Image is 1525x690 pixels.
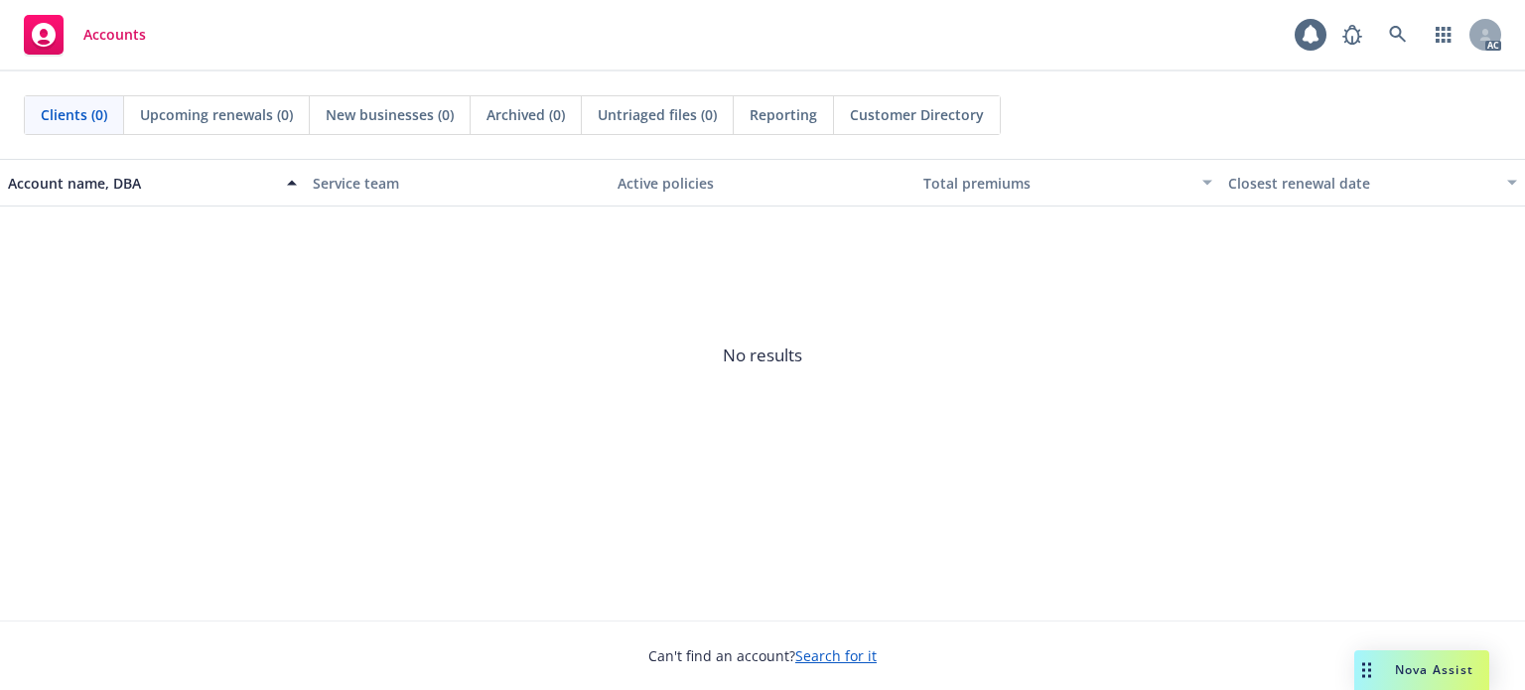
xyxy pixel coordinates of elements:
[915,159,1220,207] button: Total premiums
[1378,15,1418,55] a: Search
[8,173,275,194] div: Account name, DBA
[1228,173,1495,194] div: Closest renewal date
[1354,650,1489,690] button: Nova Assist
[326,104,454,125] span: New businesses (0)
[1354,650,1379,690] div: Drag to move
[610,159,914,207] button: Active policies
[140,104,293,125] span: Upcoming renewals (0)
[750,104,817,125] span: Reporting
[850,104,984,125] span: Customer Directory
[1395,661,1473,678] span: Nova Assist
[305,159,610,207] button: Service team
[41,104,107,125] span: Clients (0)
[1220,159,1525,207] button: Closest renewal date
[1332,15,1372,55] a: Report a Bug
[648,645,877,666] span: Can't find an account?
[618,173,906,194] div: Active policies
[1424,15,1463,55] a: Switch app
[598,104,717,125] span: Untriaged files (0)
[313,173,602,194] div: Service team
[795,646,877,665] a: Search for it
[83,27,146,43] span: Accounts
[923,173,1190,194] div: Total premiums
[16,7,154,63] a: Accounts
[486,104,565,125] span: Archived (0)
